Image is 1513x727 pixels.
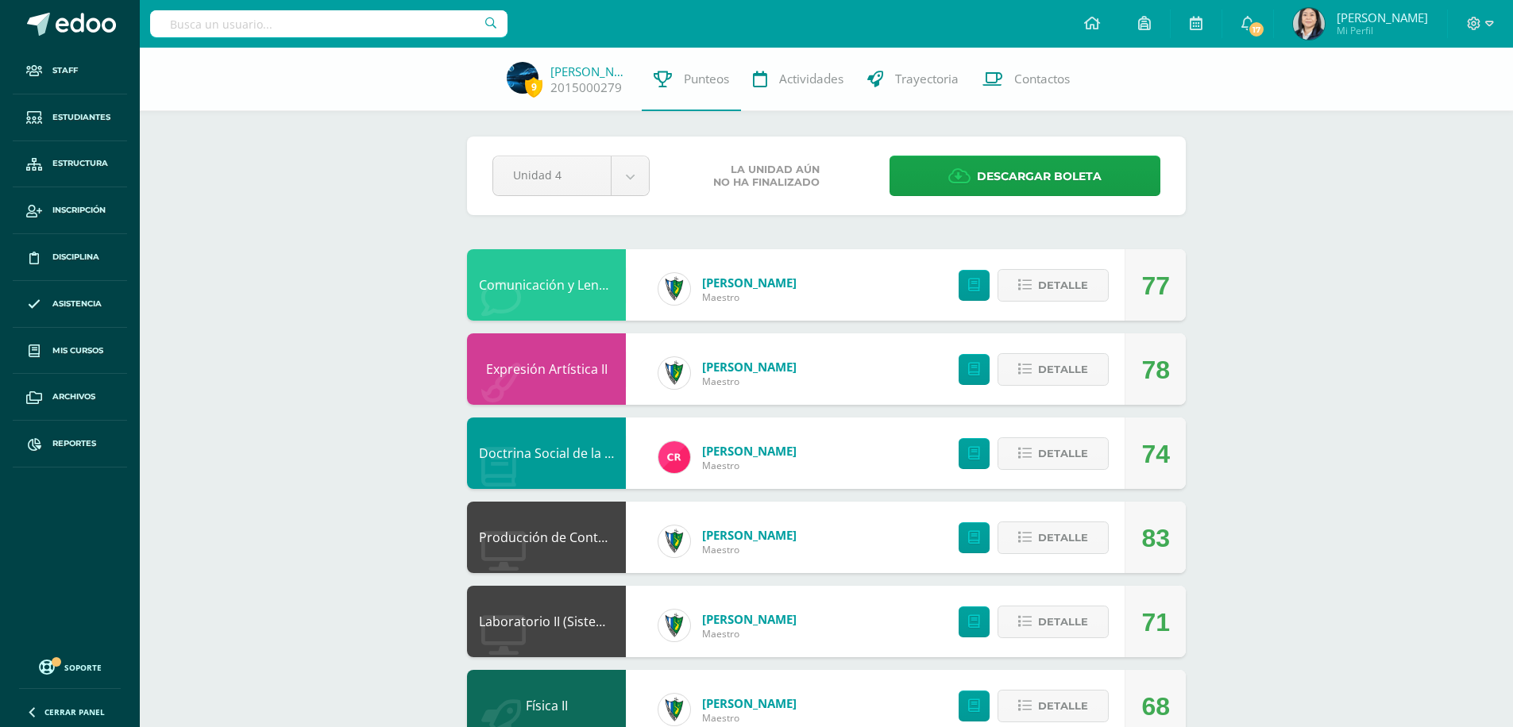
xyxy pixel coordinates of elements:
[658,525,690,557] img: 9f174a157161b4ddbe12118a61fed988.png
[1141,418,1170,490] div: 74
[713,163,820,189] span: La unidad aún no ha finalizado
[658,441,690,473] img: 866c3f3dc5f3efb798120d7ad13644d9.png
[13,421,127,467] a: Reportes
[467,417,626,489] div: Doctrina Social de la Iglesia
[895,71,959,87] span: Trayectoria
[1038,607,1088,637] span: Detalle
[467,249,626,321] div: Comunicación y Lenguaje L3 Inglés
[19,656,121,677] a: Soporte
[526,697,568,714] a: Física II
[52,64,78,77] span: Staff
[702,611,797,627] a: [PERSON_NAME]
[702,359,797,375] a: [PERSON_NAME]
[1038,523,1088,552] span: Detalle
[1141,502,1170,574] div: 83
[13,328,127,375] a: Mis cursos
[13,94,127,141] a: Estudiantes
[52,437,96,450] span: Reportes
[998,437,1109,470] button: Detalle
[658,610,690,641] img: 9f174a157161b4ddbe12118a61fed988.png
[13,281,127,328] a: Asistencia
[13,187,127,234] a: Inscripción
[642,48,741,111] a: Punteos
[479,529,693,546] a: Producción de Contenidos Digitales
[1141,250,1170,321] div: 77
[702,627,797,640] span: Maestro
[52,390,95,403] span: Archivos
[479,276,686,294] a: Comunicación y Lenguaje L3 Inglés
[1337,24,1428,37] span: Mi Perfil
[702,459,797,472] span: Maestro
[64,662,102,673] span: Soporte
[507,62,538,94] img: 7b9dbb113ec47e30e0d6cb2fbb1b050b.png
[467,586,626,657] div: Laboratorio II (Sistema Operativo Macintoch)
[855,48,971,111] a: Trayectoria
[493,156,649,195] a: Unidad 4
[998,269,1109,302] button: Detalle
[998,606,1109,638] button: Detalle
[13,48,127,94] a: Staff
[702,443,797,459] a: [PERSON_NAME]
[550,63,630,79] a: [PERSON_NAME]
[513,156,591,194] span: Unidad 4
[1141,334,1170,406] div: 78
[1038,271,1088,300] span: Detalle
[890,156,1160,196] a: Descargar boleta
[1014,71,1070,87] span: Contactos
[1141,587,1170,658] div: 71
[971,48,1082,111] a: Contactos
[525,77,542,97] span: 9
[977,157,1102,196] span: Descargar boleta
[52,298,102,310] span: Asistencia
[702,711,797,725] span: Maestro
[1038,439,1088,468] span: Detalle
[702,290,797,304] span: Maestro
[658,357,690,389] img: 9f174a157161b4ddbe12118a61fed988.png
[467,502,626,573] div: Producción de Contenidos Digitales
[52,111,110,124] span: Estudiantes
[1293,8,1325,40] img: ab5b52e538c9069687ecb61632cf326d.png
[658,694,690,725] img: 9f174a157161b4ddbe12118a61fed988.png
[1038,691,1088,721] span: Detalle
[1337,10,1428,25] span: [PERSON_NAME]
[741,48,855,111] a: Actividades
[998,521,1109,554] button: Detalle
[550,79,622,96] a: 2015000279
[998,690,1109,722] button: Detalle
[658,273,690,305] img: 9f174a157161b4ddbe12118a61fed988.png
[702,375,797,388] span: Maestro
[684,71,729,87] span: Punteos
[702,275,797,290] a: [PERSON_NAME]
[486,360,608,378] a: Expresión Artística II
[479,444,742,462] a: Doctrina Social de la [DEMOGRAPHIC_DATA]
[150,10,508,37] input: Busca un usuario...
[44,706,105,717] span: Cerrar panel
[1038,355,1088,384] span: Detalle
[702,527,797,543] a: [PERSON_NAME]
[1248,21,1265,38] span: 17
[779,71,843,87] span: Actividades
[52,251,99,263] span: Disciplina
[467,333,626,405] div: Expresión Artística II
[52,157,108,170] span: Estructura
[702,543,797,556] span: Maestro
[479,613,747,630] a: Laboratorio II (Sistema Operativo Macintoch)
[13,374,127,421] a: Archivos
[13,234,127,281] a: Disciplina
[52,344,103,357] span: Mis cursos
[52,204,106,217] span: Inscripción
[702,695,797,711] a: [PERSON_NAME]
[998,353,1109,386] button: Detalle
[13,141,127,188] a: Estructura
